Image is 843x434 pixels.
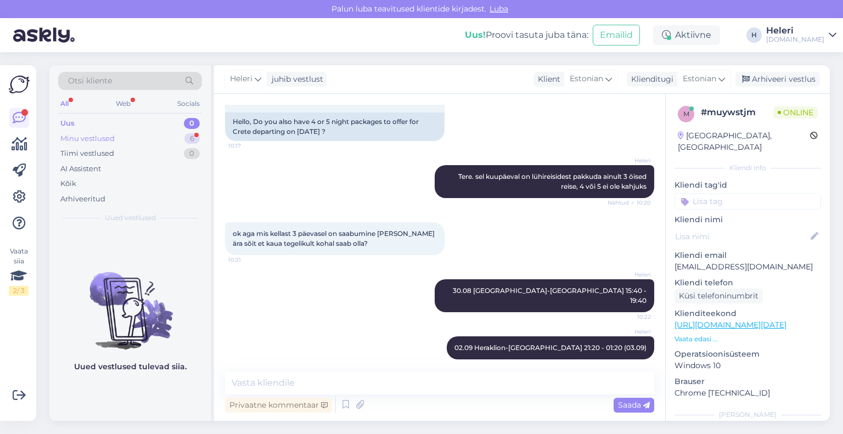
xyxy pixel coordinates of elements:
div: All [58,97,71,111]
div: Vaata siia [9,246,29,296]
img: Askly Logo [9,74,30,95]
div: AI Assistent [60,164,101,174]
p: Kliendi email [675,250,821,261]
div: 6 [184,133,200,144]
div: 2 / 3 [9,286,29,296]
span: Saada [618,400,650,410]
div: Klient [533,74,560,85]
span: Estonian [570,73,603,85]
div: 0 [184,118,200,129]
div: [PERSON_NAME] [675,410,821,420]
div: Web [114,97,133,111]
span: m [683,110,689,118]
div: Kõik [60,178,76,189]
img: No chats [49,252,211,351]
span: Online [773,106,818,119]
span: Heleri [610,156,651,165]
div: # muywstjm [701,106,773,119]
span: Otsi kliente [68,75,112,87]
span: Tere. sel kuupäeval on lühireisidest pakkuda ainult 3 öised reise, 4 või 5 ei ole kahjuks [458,172,648,190]
span: Estonian [683,73,716,85]
p: Windows 10 [675,360,821,371]
p: Kliendi telefon [675,277,821,289]
p: Vaata edasi ... [675,334,821,344]
div: H [746,27,762,43]
p: Klienditeekond [675,308,821,319]
button: Emailid [593,25,640,46]
p: Brauser [675,376,821,387]
p: Kliendi nimi [675,214,821,226]
p: Uued vestlused tulevad siia. [74,361,187,373]
p: Chrome [TECHNICAL_ID] [675,387,821,399]
span: Nähtud ✓ 10:20 [608,199,651,207]
div: Hello, Do you also have 4 or 5 night packages to offer for Crete departing on [DATE] ? [225,112,445,141]
p: [EMAIL_ADDRESS][DOMAIN_NAME] [675,261,821,273]
div: juhib vestlust [267,74,323,85]
span: Heleri [610,328,651,336]
div: Arhiveeritud [60,194,105,205]
div: 0 [184,148,200,159]
div: Klienditugi [627,74,673,85]
span: 10:22 [610,313,651,321]
div: [DOMAIN_NAME] [766,35,824,44]
div: Kliendi info [675,163,821,173]
div: Aktiivne [653,25,720,45]
span: Luba [486,4,512,14]
div: Küsi telefoninumbrit [675,289,763,303]
div: Arhiveeri vestlus [735,72,820,87]
a: [URL][DOMAIN_NAME][DATE] [675,320,786,330]
span: Uued vestlused [105,213,156,223]
span: ok aga mis kellast 3 päevasel on saabumine [PERSON_NAME] ära sõit et kaua tegelikult kohal saab o... [233,229,436,247]
div: Socials [175,97,202,111]
div: Minu vestlused [60,133,115,144]
span: 10:23 [610,360,651,368]
span: 30.08 [GEOGRAPHIC_DATA]-[GEOGRAPHIC_DATA] 15:40 - 19:40 [453,286,648,305]
a: Heleri[DOMAIN_NAME] [766,26,836,44]
p: Kliendi tag'id [675,179,821,191]
div: Heleri [766,26,824,35]
div: [GEOGRAPHIC_DATA], [GEOGRAPHIC_DATA] [678,130,810,153]
span: 10:17 [228,142,269,150]
span: Heleri [610,270,651,279]
span: Heleri [230,73,252,85]
div: Proovi tasuta juba täna: [465,29,588,42]
div: Privaatne kommentaar [225,398,332,413]
span: 02.09 Heraklion-[GEOGRAPHIC_DATA] 21:20 - 01:20 (03.09) [454,343,647,352]
div: Tiimi vestlused [60,148,114,159]
b: Uus! [465,30,486,40]
div: Uus [60,118,75,129]
span: 10:21 [228,256,269,264]
input: Lisa nimi [675,230,808,243]
p: Operatsioonisüsteem [675,348,821,360]
input: Lisa tag [675,193,821,210]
